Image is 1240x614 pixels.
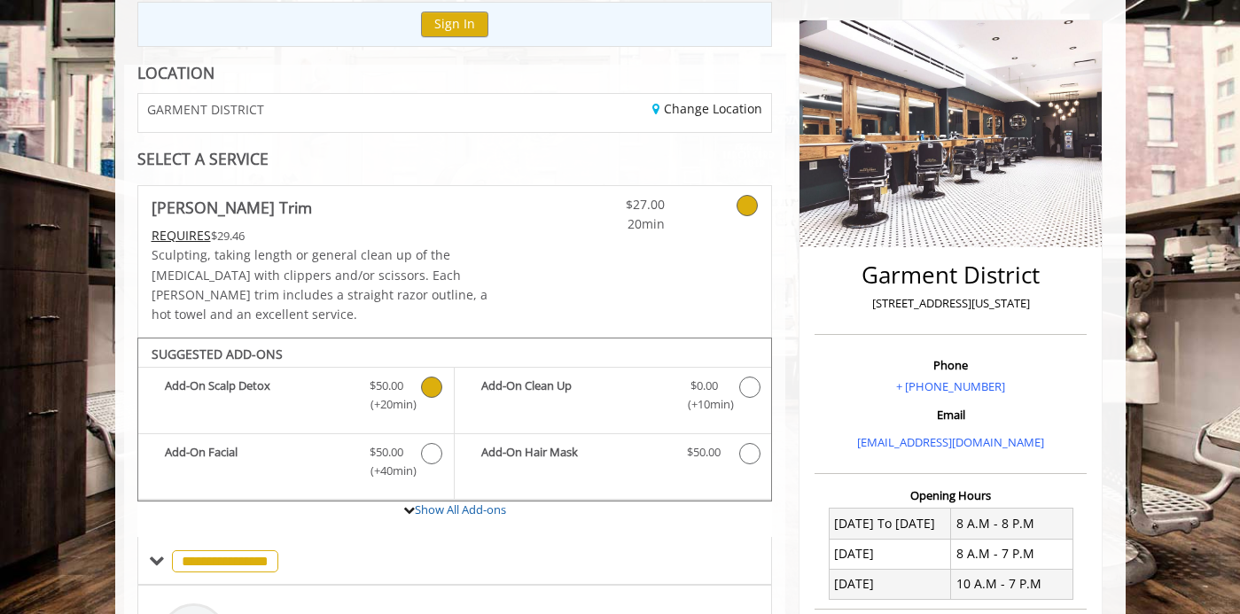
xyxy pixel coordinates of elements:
p: Sculpting, taking length or general clean up of the [MEDICAL_DATA] with clippers and/or scissors.... [152,245,508,325]
span: GARMENT DISTRICT [147,103,264,116]
b: SUGGESTED ADD-ONS [152,346,283,362]
span: $50.00 [370,377,403,395]
h3: Opening Hours [815,489,1087,501]
label: Add-On Facial [147,443,445,485]
label: Add-On Scalp Detox [147,377,445,418]
a: Change Location [652,100,762,117]
h3: Email [819,408,1082,421]
span: $27.00 [560,195,665,214]
a: [EMAIL_ADDRESS][DOMAIN_NAME] [857,434,1044,450]
td: [DATE] [829,539,951,569]
button: Sign In [421,12,488,37]
span: This service needs some Advance to be paid before we block your appointment [152,227,211,244]
label: Add-On Clean Up [464,377,762,418]
h3: Phone [819,359,1082,371]
b: LOCATION [137,62,214,83]
span: $0.00 [690,377,718,395]
b: Add-On Clean Up [481,377,669,414]
td: 10 A.M - 7 P.M [951,569,1073,599]
b: Add-On Scalp Detox [165,377,352,414]
td: [DATE] To [DATE] [829,509,951,539]
b: Add-On Facial [165,443,352,480]
td: [DATE] [829,569,951,599]
div: $29.46 [152,226,508,245]
a: Show All Add-ons [415,501,506,517]
div: SELECT A SERVICE [137,151,773,167]
label: Add-On Hair Mask [464,443,762,469]
b: Add-On Hair Mask [481,443,669,464]
b: [PERSON_NAME] Trim [152,195,312,220]
a: + [PHONE_NUMBER] [896,378,1005,394]
span: (+10min ) [677,395,729,414]
span: (+20min ) [360,395,412,414]
div: Beard Trim Add-onS [137,338,773,502]
span: 20min [560,214,665,234]
td: 8 A.M - 7 P.M [951,539,1073,569]
span: $50.00 [687,443,721,462]
span: (+40min ) [360,462,412,480]
span: $50.00 [370,443,403,462]
h2: Garment District [819,262,1082,288]
p: [STREET_ADDRESS][US_STATE] [819,294,1082,313]
td: 8 A.M - 8 P.M [951,509,1073,539]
